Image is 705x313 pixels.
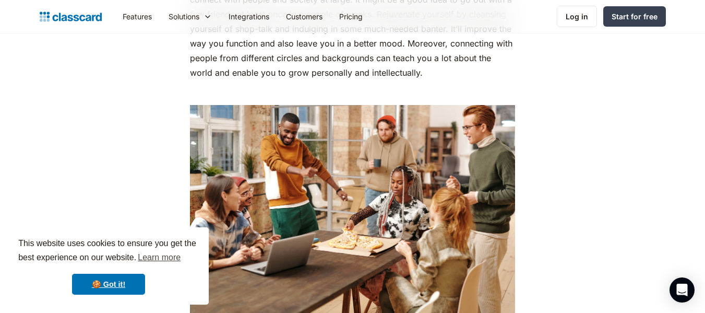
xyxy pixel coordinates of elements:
a: Integrations [220,5,278,28]
a: Customers [278,5,331,28]
a: Pricing [331,5,371,28]
a: Log in [557,6,597,27]
div: cookieconsent [8,227,209,305]
div: Log in [566,11,588,22]
span: This website uses cookies to ensure you get the best experience on our website. [18,237,199,265]
a: Features [114,5,160,28]
p: ‍ [190,85,515,100]
div: Open Intercom Messenger [670,277,695,303]
div: Solutions [160,5,220,28]
a: learn more about cookies [136,250,182,265]
a: Start for free [603,6,666,27]
div: Start for free [612,11,658,22]
a: dismiss cookie message [72,274,145,295]
div: Solutions [169,11,199,22]
a: home [40,9,102,24]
